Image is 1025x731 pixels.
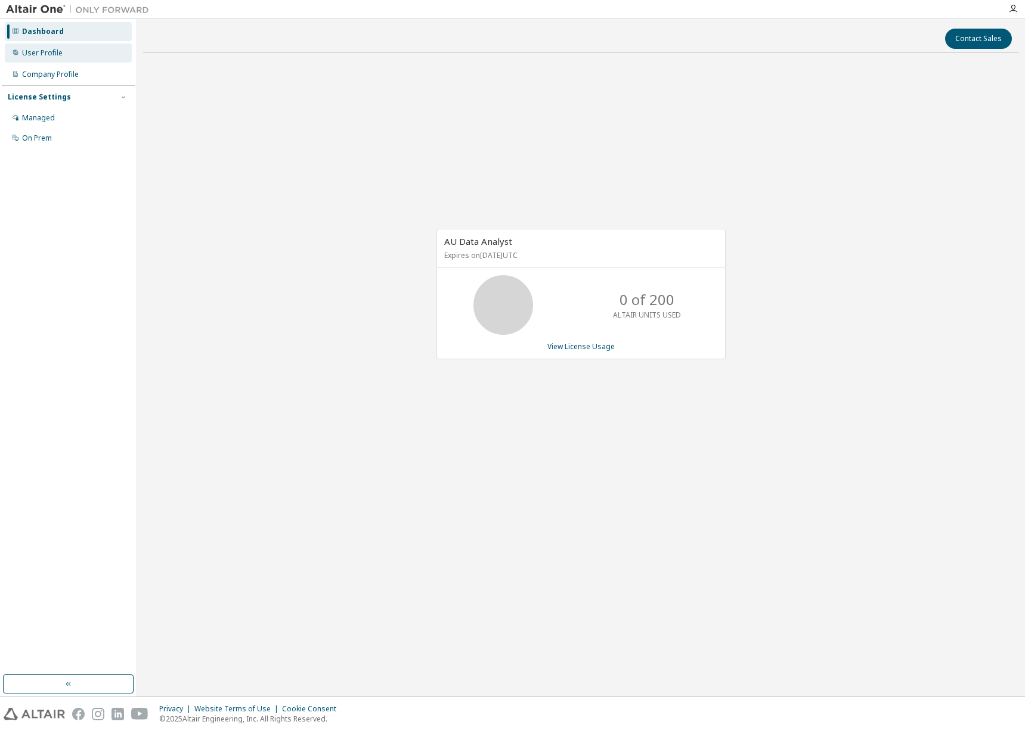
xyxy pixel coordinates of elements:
div: Managed [22,113,55,123]
div: User Profile [22,48,63,58]
div: License Settings [8,92,71,102]
div: Dashboard [22,27,64,36]
img: Altair One [6,4,155,15]
div: Company Profile [22,70,79,79]
img: altair_logo.svg [4,708,65,720]
button: Contact Sales [945,29,1012,49]
p: 0 of 200 [620,290,674,310]
img: youtube.svg [131,708,148,720]
p: © 2025 Altair Engineering, Inc. All Rights Reserved. [159,714,343,724]
img: facebook.svg [72,708,85,720]
div: Cookie Consent [282,704,343,714]
div: Website Terms of Use [194,704,282,714]
img: linkedin.svg [112,708,124,720]
p: ALTAIR UNITS USED [613,310,681,320]
div: Privacy [159,704,194,714]
p: Expires on [DATE] UTC [444,250,715,260]
a: View License Usage [547,341,615,351]
span: AU Data Analyst [444,235,512,247]
img: instagram.svg [92,708,104,720]
div: On Prem [22,133,52,143]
